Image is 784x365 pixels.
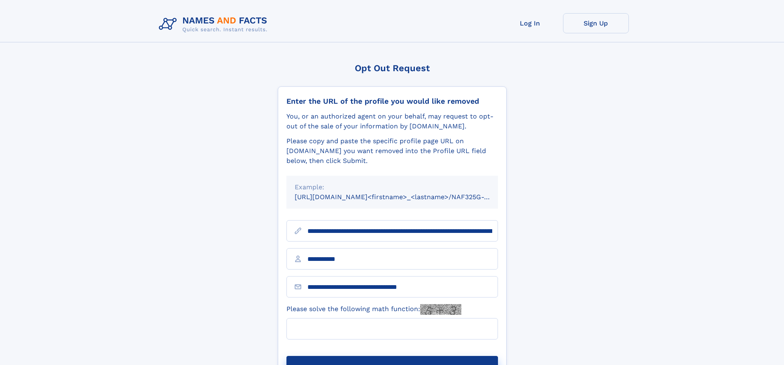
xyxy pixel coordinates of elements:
[286,97,498,106] div: Enter the URL of the profile you would like removed
[286,136,498,166] div: Please copy and paste the specific profile page URL on [DOMAIN_NAME] you want removed into the Pr...
[286,304,461,315] label: Please solve the following math function:
[563,13,629,33] a: Sign Up
[295,193,514,201] small: [URL][DOMAIN_NAME]<firstname>_<lastname>/NAF325G-xxxxxxxx
[286,112,498,131] div: You, or an authorized agent on your behalf, may request to opt-out of the sale of your informatio...
[497,13,563,33] a: Log In
[295,182,490,192] div: Example:
[156,13,274,35] img: Logo Names and Facts
[278,63,507,73] div: Opt Out Request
